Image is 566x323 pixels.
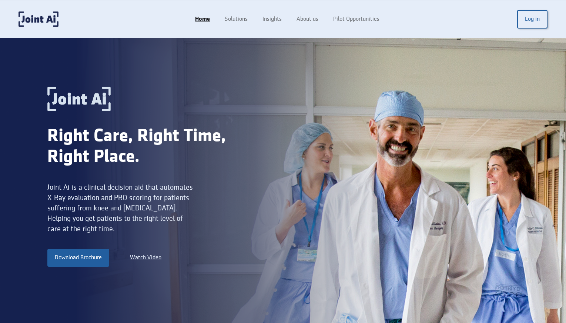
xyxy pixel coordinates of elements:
a: Log in [517,10,547,29]
a: Insights [255,12,289,26]
a: Download Brochure [47,249,109,267]
div: Joint Ai is a clinical decision aid that automates X-Ray evaluation and PRO scoring for patients ... [47,182,195,234]
a: Home [188,12,217,26]
div: Right Care, Right Time, Right Place. [47,126,258,167]
a: Solutions [217,12,255,26]
a: Pilot Opportunities [326,12,387,26]
a: About us [289,12,326,26]
a: home [19,11,58,27]
a: Watch Video [130,253,161,262]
